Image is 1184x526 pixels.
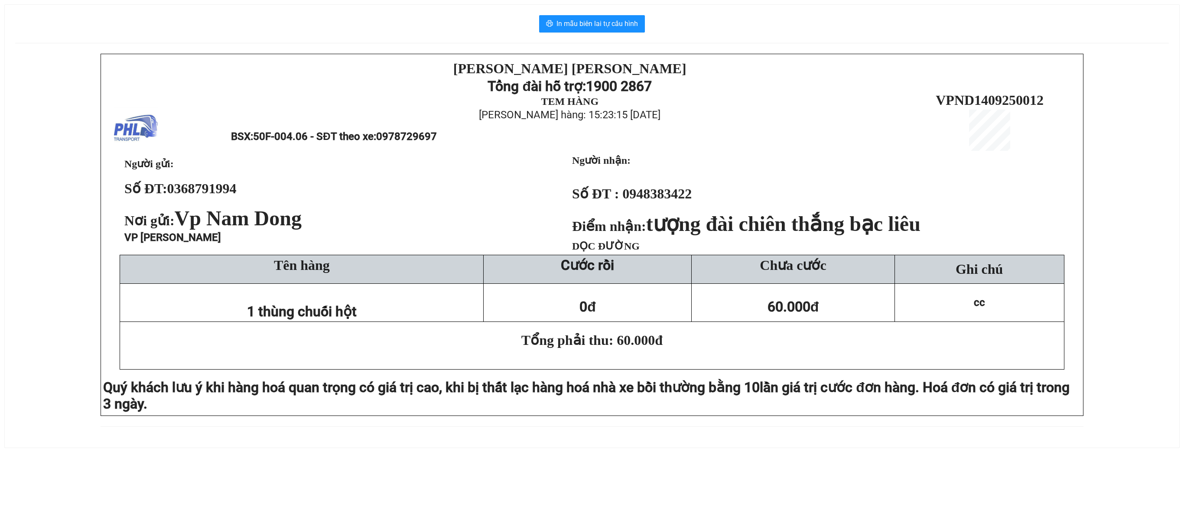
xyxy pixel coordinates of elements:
span: 60.000đ [768,299,819,315]
span: 1 thùng chuối hột [247,303,357,320]
span: printer [546,20,553,28]
strong: Số ĐT: [124,181,237,196]
span: Tên hàng [274,257,330,273]
span: Chưa cước [760,257,826,273]
span: cc [974,296,985,308]
span: 50F-004.06 - SĐT theo xe: [253,130,436,143]
strong: Điểm nhận: [572,218,921,234]
span: Quý khách lưu ý khi hàng hoá quan trọng có giá trị cao, khi bị thất lạc hàng hoá nhà xe bồi thườn... [103,379,760,396]
span: 0368791994 [167,181,237,196]
span: tượng đài chiên thắng bạc liêu [646,212,921,235]
span: Người gửi: [124,158,174,169]
strong: Số ĐT : [572,186,619,201]
span: Nơi gửi: [124,213,305,228]
span: Ghi chú [956,261,1003,277]
span: Tổng phải thu: 60.000đ [521,332,663,348]
strong: TEM HÀNG [541,96,599,107]
strong: Tổng đài hỗ trợ: [488,78,586,94]
span: 0đ [579,299,596,315]
strong: Người nhận: [572,155,631,166]
img: logo [114,107,158,151]
strong: Cước rồi [561,257,614,273]
strong: [PERSON_NAME] [PERSON_NAME] [453,61,686,76]
span: VPND1409250012 [936,92,1044,108]
strong: 1900 2867 [39,57,105,73]
span: 0978729697 [376,130,437,143]
span: 0948383422 [622,186,692,201]
span: DỌC ĐƯỜNG [572,240,640,252]
span: [PERSON_NAME] hàng: 15:23:15 [DATE] [479,109,660,121]
span: VP [PERSON_NAME] [124,231,221,244]
button: printerIn mẫu biên lai tự cấu hình [539,15,645,32]
span: In mẫu biên lai tự cấu hình [556,18,638,29]
span: Vp Nam Dong [175,207,302,230]
span: lần giá trị cước đơn hàng. Hoá đơn có giá trị trong 3 ngày. [103,379,1070,412]
strong: Tổng đài hỗ trợ: [17,40,98,73]
strong: [PERSON_NAME] [PERSON_NAME] [4,7,119,39]
span: BSX: [231,130,436,143]
strong: 1900 2867 [586,78,652,94]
